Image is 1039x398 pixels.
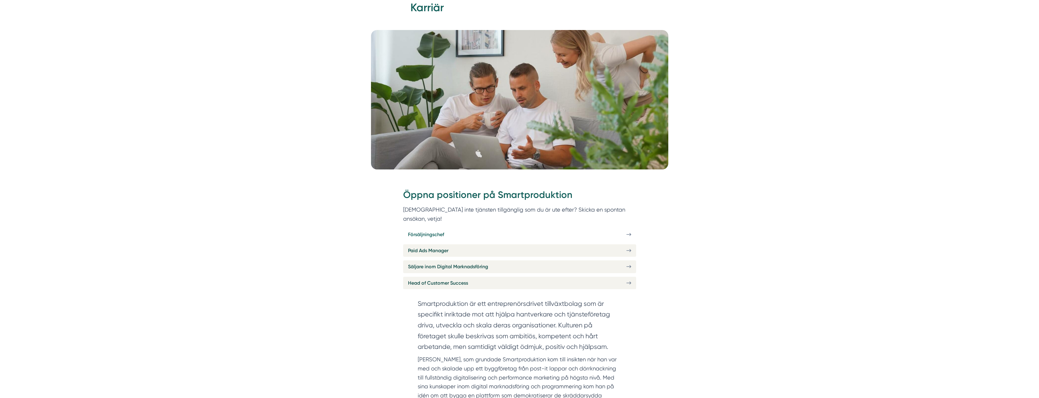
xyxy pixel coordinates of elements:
[418,298,622,355] section: Smartproduktion är ett entreprenörsdrivet tillväxtbolag som är specifikt inriktade mot att hjälpa...
[408,231,444,238] span: Försäljningschef
[403,188,636,205] h2: Öppna positioner på Smartproduktion
[403,205,636,223] p: [DEMOGRAPHIC_DATA] inte tjänsten tillgänglig som du är ute efter? Skicka en spontan ansökan, vetja!
[408,247,448,254] span: Paid Ads Manager
[410,0,629,20] h1: Karriär
[408,279,468,287] span: Head of Customer Success
[408,263,488,270] span: Säljare inom Digital Marknadsföring
[403,228,636,241] a: Försäljningschef
[403,244,636,257] a: Paid Ads Manager
[371,30,668,169] img: Karriär
[403,277,636,289] a: Head of Customer Success
[403,260,636,273] a: Säljare inom Digital Marknadsföring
